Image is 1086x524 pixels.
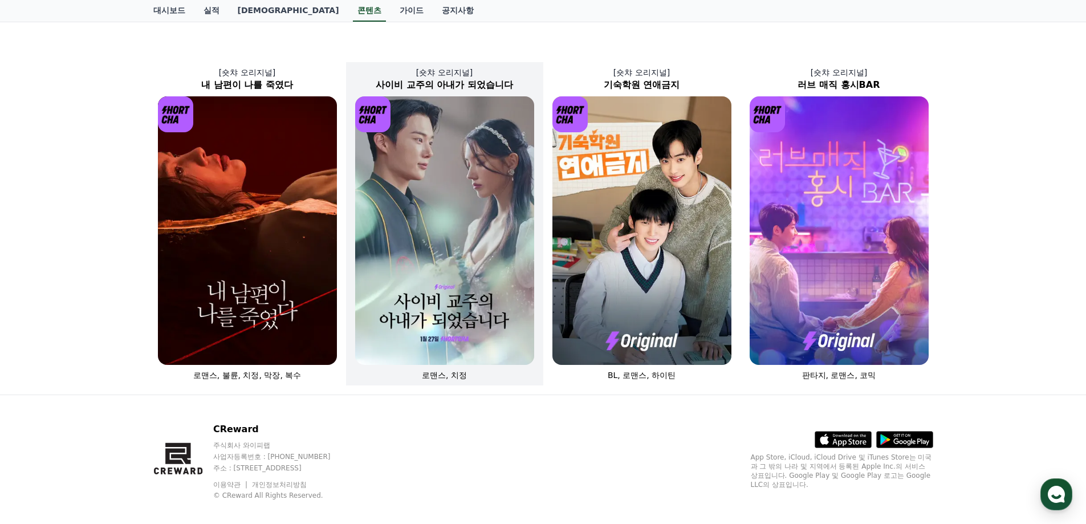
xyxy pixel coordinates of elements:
p: [숏챠 오리지널] [741,67,938,78]
img: [object Object] Logo [355,96,391,132]
a: 홈 [3,361,75,390]
a: 이용약관 [213,481,249,489]
span: 판타지, 로맨스, 코믹 [802,371,876,380]
p: [숏챠 오리지널] [149,67,346,78]
img: 사이비 교주의 아내가 되었습니다 [355,96,534,365]
img: 내 남편이 나를 죽였다 [158,96,337,365]
img: 러브 매직 홍시BAR [750,96,929,365]
span: 홈 [36,379,43,388]
span: 로맨스, 불륜, 치정, 막장, 복수 [193,371,302,380]
p: 주식회사 와이피랩 [213,441,352,450]
h2: 사이비 교주의 아내가 되었습니다 [346,78,543,92]
span: 설정 [176,379,190,388]
a: [숏챠 오리지널] 기숙학원 연애금지 기숙학원 연애금지 [object Object] Logo BL, 로맨스, 하이틴 [543,58,741,390]
a: 대화 [75,361,147,390]
h2: 러브 매직 홍시BAR [741,78,938,92]
a: [숏챠 오리지널] 사이비 교주의 아내가 되었습니다 사이비 교주의 아내가 되었습니다 [object Object] Logo 로맨스, 치정 [346,58,543,390]
span: 대화 [104,379,118,388]
img: [object Object] Logo [158,96,194,132]
span: BL, 로맨스, 하이틴 [608,371,676,380]
a: 개인정보처리방침 [252,481,307,489]
p: [숏챠 오리지널] [543,67,741,78]
img: [object Object] Logo [750,96,786,132]
a: [숏챠 오리지널] 내 남편이 나를 죽였다 내 남편이 나를 죽였다 [object Object] Logo 로맨스, 불륜, 치정, 막장, 복수 [149,58,346,390]
p: © CReward All Rights Reserved. [213,491,352,500]
p: [숏챠 오리지널] [346,67,543,78]
p: CReward [213,423,352,436]
img: [object Object] Logo [552,96,588,132]
p: 사업자등록번호 : [PHONE_NUMBER] [213,452,352,461]
a: [숏챠 오리지널] 러브 매직 홍시BAR 러브 매직 홍시BAR [object Object] Logo 판타지, 로맨스, 코믹 [741,58,938,390]
h2: 기숙학원 연애금지 [543,78,741,92]
span: 로맨스, 치정 [422,371,467,380]
a: 설정 [147,361,219,390]
img: 기숙학원 연애금지 [552,96,731,365]
p: 주소 : [STREET_ADDRESS] [213,464,352,473]
h2: 내 남편이 나를 죽였다 [149,78,346,92]
p: App Store, iCloud, iCloud Drive 및 iTunes Store는 미국과 그 밖의 나라 및 지역에서 등록된 Apple Inc.의 서비스 상표입니다. Goo... [751,453,933,489]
